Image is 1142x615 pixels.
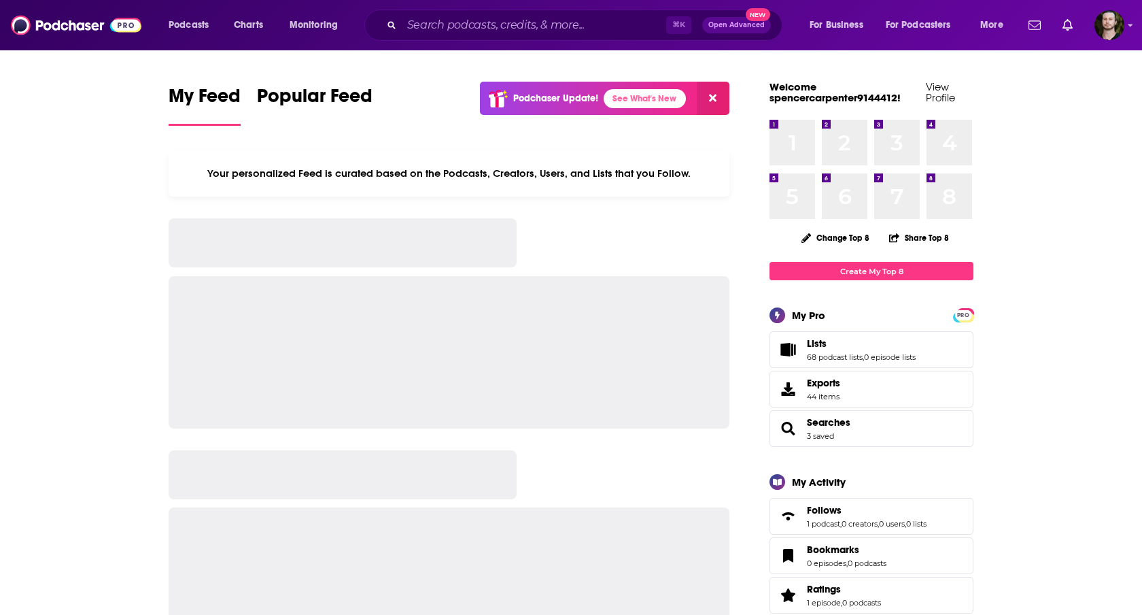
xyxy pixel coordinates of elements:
[169,84,241,116] span: My Feed
[513,93,598,104] p: Podchaser Update!
[807,544,886,556] a: Bookmarks
[792,476,846,488] div: My Activity
[807,559,846,568] a: 0 episodes
[807,583,881,595] a: Ratings
[159,14,226,36] button: open menu
[290,16,338,35] span: Monitoring
[810,16,863,35] span: For Business
[774,507,801,526] a: Follows
[807,377,840,389] span: Exports
[955,310,971,320] a: PRO
[769,410,973,447] span: Searches
[840,519,842,529] span: ,
[1023,14,1046,37] a: Show notifications dropdown
[11,12,141,38] img: Podchaser - Follow, Share and Rate Podcasts
[846,559,848,568] span: ,
[807,431,834,441] a: 3 saved
[774,546,801,565] a: Bookmarks
[807,416,850,429] a: Searches
[746,8,770,21] span: New
[1094,10,1124,40] button: Show profile menu
[708,22,765,29] span: Open Advanced
[769,331,973,368] span: Lists
[774,340,801,359] a: Lists
[169,16,209,35] span: Podcasts
[402,14,666,36] input: Search podcasts, credits, & more...
[604,89,686,108] a: See What's New
[769,262,973,280] a: Create My Top 8
[807,337,916,350] a: Lists
[774,586,801,605] a: Ratings
[842,519,878,529] a: 0 creators
[774,380,801,399] span: Exports
[879,519,905,529] a: 0 users
[841,598,842,608] span: ,
[980,16,1003,35] span: More
[377,10,795,41] div: Search podcasts, credits, & more...
[769,537,973,574] span: Bookmarks
[792,309,825,322] div: My Pro
[666,16,691,34] span: ⌘ K
[863,352,864,362] span: ,
[807,519,840,529] a: 1 podcast
[888,225,950,251] button: Share Top 8
[807,544,859,556] span: Bookmarks
[955,310,971,320] span: PRO
[257,84,373,126] a: Popular Feed
[848,559,886,568] a: 0 podcasts
[807,504,842,516] span: Follows
[926,80,955,104] a: View Profile
[807,598,841,608] a: 1 episode
[807,337,827,350] span: Lists
[169,84,241,126] a: My Feed
[234,16,263,35] span: Charts
[971,14,1020,36] button: open menu
[280,14,356,36] button: open menu
[769,498,973,535] span: Follows
[769,80,901,104] a: Welcome spencercarpenter9144412!
[169,150,729,197] div: Your personalized Feed is curated based on the Podcasts, Creators, Users, and Lists that you Follow.
[1094,10,1124,40] img: User Profile
[886,16,951,35] span: For Podcasters
[774,419,801,438] a: Searches
[906,519,927,529] a: 0 lists
[878,519,879,529] span: ,
[1057,14,1078,37] a: Show notifications dropdown
[800,14,880,36] button: open menu
[225,14,271,36] a: Charts
[769,577,973,614] span: Ratings
[1094,10,1124,40] span: Logged in as OutlierAudio
[807,583,841,595] span: Ratings
[793,229,878,246] button: Change Top 8
[257,84,373,116] span: Popular Feed
[905,519,906,529] span: ,
[769,371,973,408] a: Exports
[807,392,840,401] span: 44 items
[807,504,927,516] a: Follows
[864,352,916,362] a: 0 episode lists
[877,14,971,36] button: open menu
[702,17,771,33] button: Open AdvancedNew
[842,598,881,608] a: 0 podcasts
[807,352,863,362] a: 68 podcast lists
